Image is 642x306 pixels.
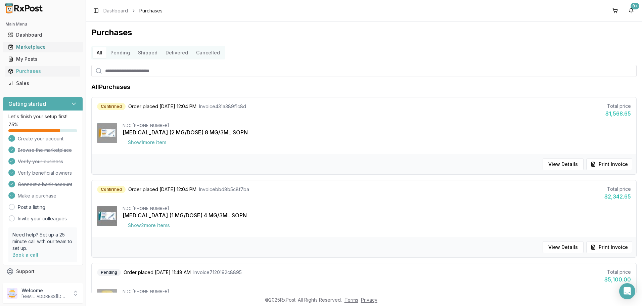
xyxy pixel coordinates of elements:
button: Feedback [3,277,83,290]
div: My Posts [8,56,78,62]
img: Ozempic (2 MG/DOSE) 8 MG/3ML SOPN [97,123,117,143]
a: Book a call [12,252,38,258]
img: Ozempic (1 MG/DOSE) 4 MG/3ML SOPN [97,206,117,226]
div: NDC: [PHONE_NUMBER] [123,289,631,294]
button: Purchases [3,66,83,77]
span: Verify beneficial owners [18,170,72,176]
button: Pending [106,47,134,58]
a: Dashboard [103,7,128,14]
div: Confirmed [97,103,126,110]
span: Invoice 431a389f1c8d [199,103,246,110]
div: Total price [604,186,631,192]
div: Confirmed [97,186,126,193]
div: [MEDICAL_DATA] (1 MG/DOSE) 4 MG/3ML SOPN [123,211,631,219]
a: Terms [345,297,358,303]
span: Create your account [18,135,63,142]
div: [MEDICAL_DATA] (2 MG/DOSE) 8 MG/3ML SOPN [123,128,631,136]
div: $5,100.00 [604,275,631,283]
span: Feedback [16,280,39,287]
h1: All Purchases [91,82,130,92]
div: Sales [8,80,78,87]
button: View Details [543,241,584,253]
span: Order placed [DATE] 12:04 PM [128,103,196,110]
span: Purchases [139,7,163,14]
button: Delivered [162,47,192,58]
p: Let's finish your setup first! [8,113,77,120]
div: $2,342.65 [604,192,631,201]
a: Purchases [5,65,80,77]
h1: Purchases [91,27,637,38]
div: Total price [605,103,631,110]
div: Marketplace [8,44,78,50]
button: View Details [543,158,584,170]
a: Post a listing [18,204,45,211]
div: Total price [604,269,631,275]
div: NDC: [PHONE_NUMBER] [123,123,631,128]
span: Browse the marketplace [18,147,72,154]
span: Invoice 7120192c8895 [193,269,242,276]
img: RxPost Logo [3,3,46,13]
button: Print Invoice [586,241,632,253]
div: NDC: [PHONE_NUMBER] [123,206,631,211]
h3: Getting started [8,100,46,108]
button: Sales [3,78,83,89]
a: Privacy [361,297,377,303]
a: Marketplace [5,41,80,53]
nav: breadcrumb [103,7,163,14]
div: $1,568.65 [605,110,631,118]
p: Welcome [21,287,68,294]
button: Dashboard [3,30,83,40]
div: 9+ [631,3,639,9]
button: Show2more items [123,219,175,231]
span: Order placed [DATE] 12:04 PM [128,186,196,193]
span: Invoice bbd8b5c8f7ba [199,186,249,193]
button: Support [3,265,83,277]
div: Dashboard [8,32,78,38]
button: All [93,47,106,58]
div: Pending [97,269,121,276]
span: Order placed [DATE] 11:48 AM [124,269,191,276]
a: Invite your colleagues [18,215,67,222]
p: [EMAIL_ADDRESS][DOMAIN_NAME] [21,294,68,299]
h2: Main Menu [5,21,80,27]
div: Purchases [8,68,78,75]
button: 9+ [626,5,637,16]
div: Open Intercom Messenger [619,283,635,299]
img: User avatar [7,288,17,299]
button: Shipped [134,47,162,58]
button: Print Invoice [586,158,632,170]
a: My Posts [5,53,80,65]
span: Verify your business [18,158,63,165]
button: Show1more item [123,136,172,148]
span: Make a purchase [18,192,56,199]
p: Need help? Set up a 25 minute call with our team to set up. [12,231,73,252]
a: Sales [5,77,80,89]
button: Marketplace [3,42,83,52]
button: My Posts [3,54,83,64]
span: 75 % [8,121,18,128]
a: Dashboard [5,29,80,41]
button: Cancelled [192,47,224,58]
span: Connect a bank account [18,181,72,188]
